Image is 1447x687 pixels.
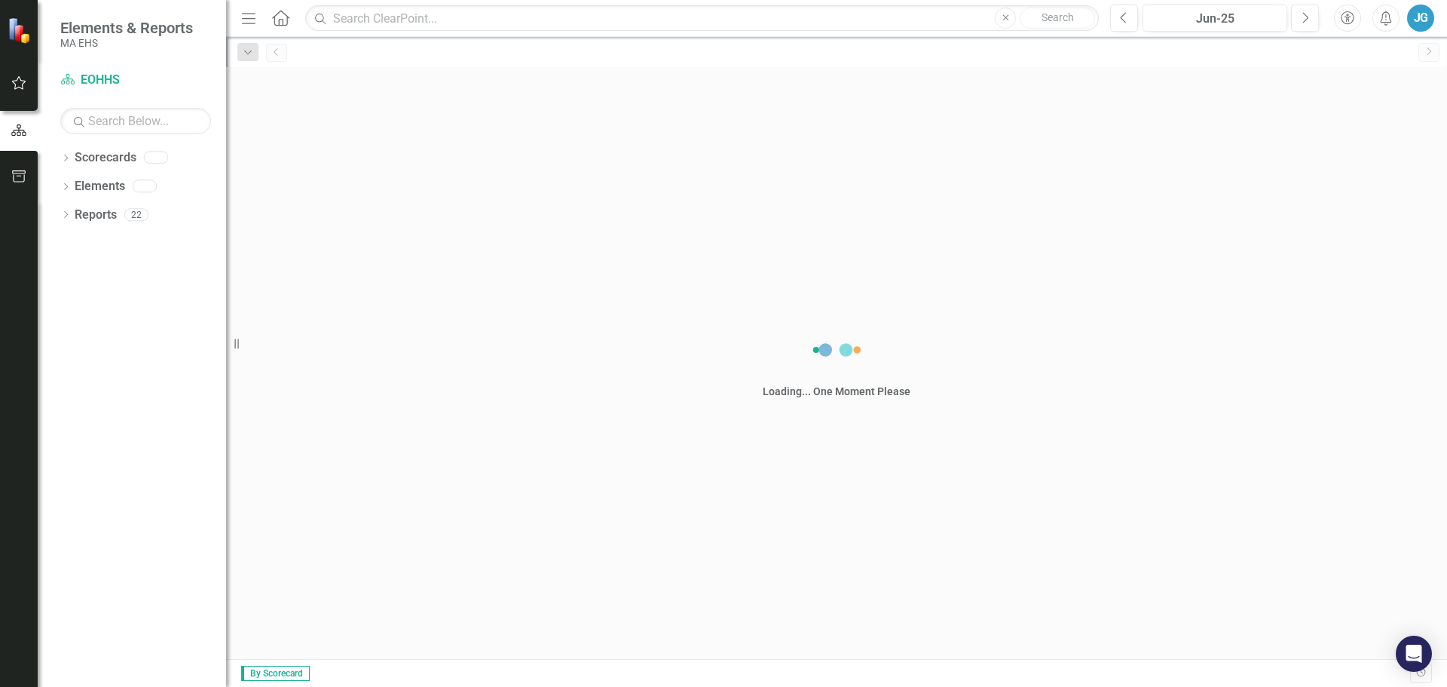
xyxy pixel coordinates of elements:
a: Scorecards [75,149,136,167]
img: ClearPoint Strategy [8,17,34,44]
span: By Scorecard [241,666,310,681]
button: Jun-25 [1143,5,1287,32]
span: Elements & Reports [60,19,193,37]
button: Search [1020,8,1095,29]
input: Search Below... [60,108,211,134]
a: EOHHS [60,72,211,89]
a: Elements [75,178,125,195]
div: 22 [124,208,148,221]
div: Open Intercom Messenger [1396,636,1432,672]
div: Loading... One Moment Please [763,384,910,399]
input: Search ClearPoint... [305,5,1099,32]
button: JG [1407,5,1434,32]
span: Search [1042,11,1074,23]
div: Jun-25 [1148,10,1282,28]
small: MA EHS [60,37,193,49]
a: Reports [75,207,117,224]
